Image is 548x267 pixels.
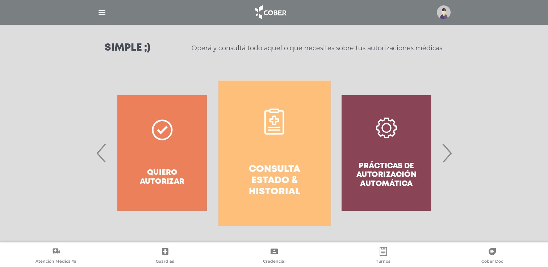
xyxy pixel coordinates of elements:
[481,259,503,265] span: Cober Doc
[105,43,150,53] h3: Simple ;)
[231,164,317,198] h4: Consulta estado & historial
[110,247,219,266] a: Guardias
[156,259,174,265] span: Guardias
[192,44,443,52] p: Operá y consultá todo aquello que necesites sobre tus autorizaciones médicas.
[440,133,454,173] span: Next
[95,133,109,173] span: Previous
[329,247,438,266] a: Turnos
[1,247,110,266] a: Atención Médica Ya
[376,259,390,265] span: Turnos
[438,247,547,266] a: Cober Doc
[97,8,106,17] img: Cober_menu-lines-white.svg
[219,247,329,266] a: Credencial
[437,5,451,19] img: profile-placeholder.svg
[263,259,285,265] span: Credencial
[35,259,76,265] span: Atención Médica Ya
[251,4,289,21] img: logo_cober_home-white.png
[218,81,330,225] a: Consulta estado & historial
